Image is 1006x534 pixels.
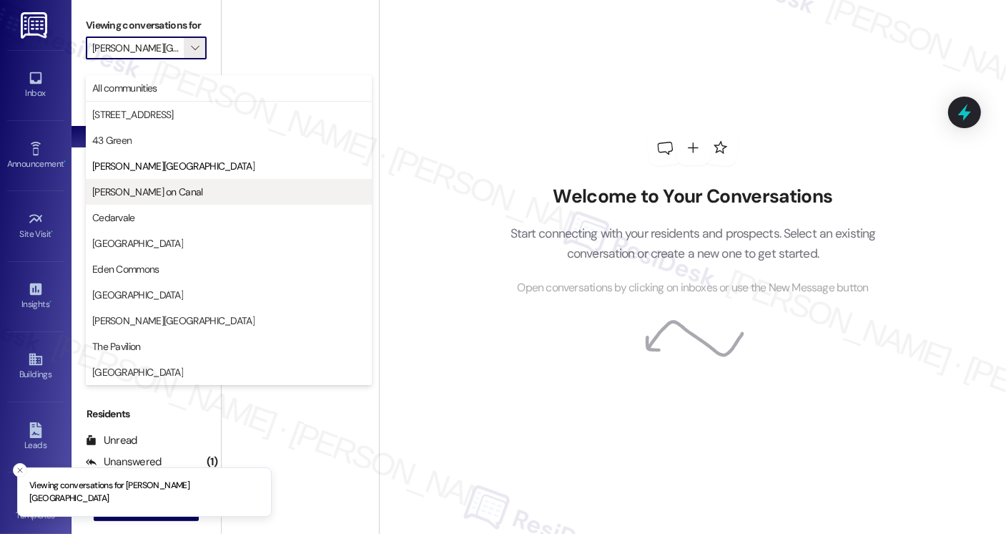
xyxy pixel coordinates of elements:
[7,207,64,246] a: Site Visit •
[191,42,199,54] i: 
[488,223,897,264] p: Start connecting with your residents and prospects. Select an existing conversation or create a n...
[21,12,50,39] img: ResiDesk Logo
[92,365,183,379] span: [GEOGRAPHIC_DATA]
[92,236,183,251] span: [GEOGRAPHIC_DATA]
[71,276,221,291] div: Prospects
[7,277,64,316] a: Insights •
[86,14,207,37] label: Viewing conversations for
[7,488,64,527] a: Templates •
[7,418,64,457] a: Leads
[92,185,203,199] span: [PERSON_NAME] on Canal
[92,81,157,95] span: All communities
[64,157,66,167] span: •
[92,107,174,122] span: [STREET_ADDRESS]
[92,339,141,354] span: The Pavilion
[488,185,897,208] h2: Welcome to Your Conversations
[92,133,132,147] span: 43 Green
[29,480,260,505] p: Viewing conversations for [PERSON_NAME][GEOGRAPHIC_DATA]
[92,210,135,225] span: Cedarvale
[7,66,64,105] a: Inbox
[86,433,137,448] div: Unread
[237,61,363,168] img: empty-state
[7,347,64,386] a: Buildings
[51,227,54,237] span: •
[13,463,27,477] button: Close toast
[92,314,255,328] span: [PERSON_NAME][GEOGRAPHIC_DATA]
[92,262,159,276] span: Eden Commons
[203,451,221,473] div: (1)
[92,37,184,59] input: All communities
[71,81,221,96] div: Prospects + Residents
[71,407,221,422] div: Residents
[86,455,162,470] div: Unanswered
[517,279,868,297] span: Open conversations by clicking on inboxes or use the New Message button
[49,297,51,307] span: •
[92,159,255,173] span: [PERSON_NAME][GEOGRAPHIC_DATA]
[92,288,183,302] span: [GEOGRAPHIC_DATA]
